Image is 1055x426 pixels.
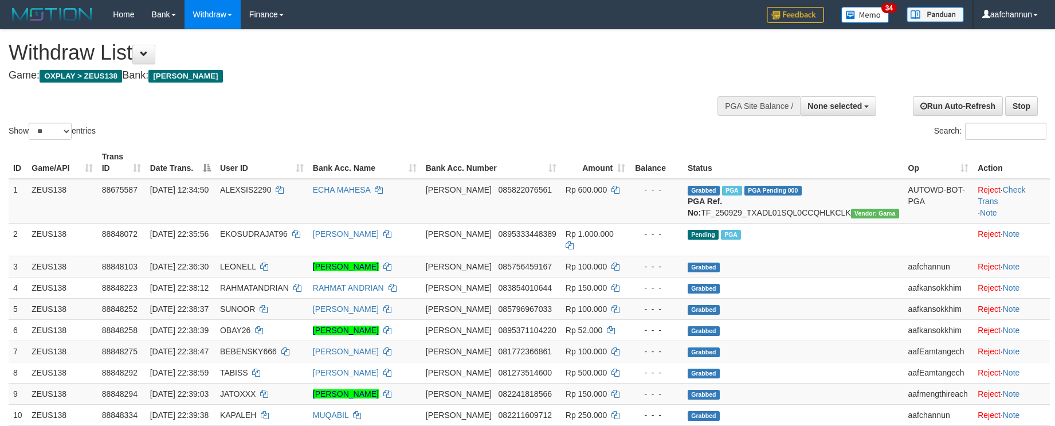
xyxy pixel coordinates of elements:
[499,304,552,314] span: Copy 085796967033 to clipboard
[9,277,27,298] td: 4
[1005,96,1038,116] a: Stop
[215,146,308,179] th: User ID: activate to sort column ascending
[841,7,889,23] img: Button%20Memo.svg
[499,229,556,239] span: Copy 0895333448389 to clipboard
[1003,347,1020,356] a: Note
[634,325,679,336] div: - - -
[27,362,97,383] td: ZEUS138
[913,96,1003,116] a: Run Auto-Refresh
[40,70,122,83] span: OXPLAY > ZEUS138
[27,179,97,224] td: ZEUS138
[426,368,492,377] span: [PERSON_NAME]
[634,346,679,357] div: - - -
[9,146,27,179] th: ID
[907,7,964,22] img: panduan.png
[102,262,138,271] span: 88848103
[27,146,97,179] th: Game/API: activate to sort column ascending
[634,261,679,272] div: - - -
[150,262,209,271] span: [DATE] 22:36:30
[27,319,97,341] td: ZEUS138
[634,303,679,315] div: - - -
[499,411,552,420] span: Copy 082211609712 to clipboard
[102,304,138,314] span: 88848252
[499,326,556,335] span: Copy 0895371104220 to clipboard
[688,369,720,378] span: Grabbed
[9,298,27,319] td: 5
[426,326,492,335] span: [PERSON_NAME]
[973,179,1050,224] td: · ·
[313,262,379,271] a: [PERSON_NAME]
[9,223,27,256] td: 2
[220,347,277,356] span: BEBENSKY666
[102,411,138,420] span: 88848334
[634,282,679,294] div: - - -
[978,262,1001,271] a: Reject
[9,256,27,277] td: 3
[1003,389,1020,398] a: Note
[978,185,1025,206] a: Check Trans
[904,277,974,298] td: aafkansokkhim
[313,304,379,314] a: [PERSON_NAME]
[973,341,1050,362] td: ·
[904,256,974,277] td: aafchannun
[1003,368,1020,377] a: Note
[978,283,1001,292] a: Reject
[150,229,209,239] span: [DATE] 22:35:56
[102,283,138,292] span: 88848223
[566,326,603,335] span: Rp 52.000
[102,229,138,239] span: 88848072
[1003,411,1020,420] a: Note
[102,326,138,335] span: 88848258
[978,347,1001,356] a: Reject
[1003,262,1020,271] a: Note
[1003,283,1020,292] a: Note
[27,383,97,404] td: ZEUS138
[27,223,97,256] td: ZEUS138
[688,263,720,272] span: Grabbed
[220,326,250,335] span: OBAY26
[499,262,552,271] span: Copy 085756459167 to clipboard
[566,389,607,398] span: Rp 150.000
[313,283,384,292] a: RAHMAT ANDRIAN
[688,347,720,357] span: Grabbed
[220,283,289,292] span: RAHMATANDRIAN
[1003,326,1020,335] a: Note
[634,409,679,421] div: - - -
[688,284,720,294] span: Grabbed
[313,411,349,420] a: MUQABIL
[150,347,209,356] span: [DATE] 22:38:47
[566,283,607,292] span: Rp 150.000
[904,298,974,319] td: aafkansokkhim
[499,283,552,292] span: Copy 083854010644 to clipboard
[904,404,974,425] td: aafchannun
[904,179,974,224] td: AUTOWD-BOT-PGA
[9,6,96,23] img: MOTION_logo.png
[566,368,607,377] span: Rp 500.000
[973,277,1050,298] td: ·
[973,146,1050,179] th: Action
[978,389,1001,398] a: Reject
[150,326,209,335] span: [DATE] 22:38:39
[426,262,492,271] span: [PERSON_NAME]
[800,96,876,116] button: None selected
[9,319,27,341] td: 6
[220,304,255,314] span: SUNOOR
[102,368,138,377] span: 88848292
[973,319,1050,341] td: ·
[566,411,607,420] span: Rp 250.000
[688,390,720,400] span: Grabbed
[27,298,97,319] td: ZEUS138
[313,185,370,194] a: ECHA MAHESA
[499,347,552,356] span: Copy 081772366861 to clipboard
[904,383,974,404] td: aafmengthireach
[722,186,742,196] span: Marked by aafpengsreynich
[29,123,72,140] select: Showentries
[426,347,492,356] span: [PERSON_NAME]
[978,185,1001,194] a: Reject
[973,362,1050,383] td: ·
[313,347,379,356] a: [PERSON_NAME]
[683,146,904,179] th: Status
[27,404,97,425] td: ZEUS138
[499,185,552,194] span: Copy 085822076561 to clipboard
[9,179,27,224] td: 1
